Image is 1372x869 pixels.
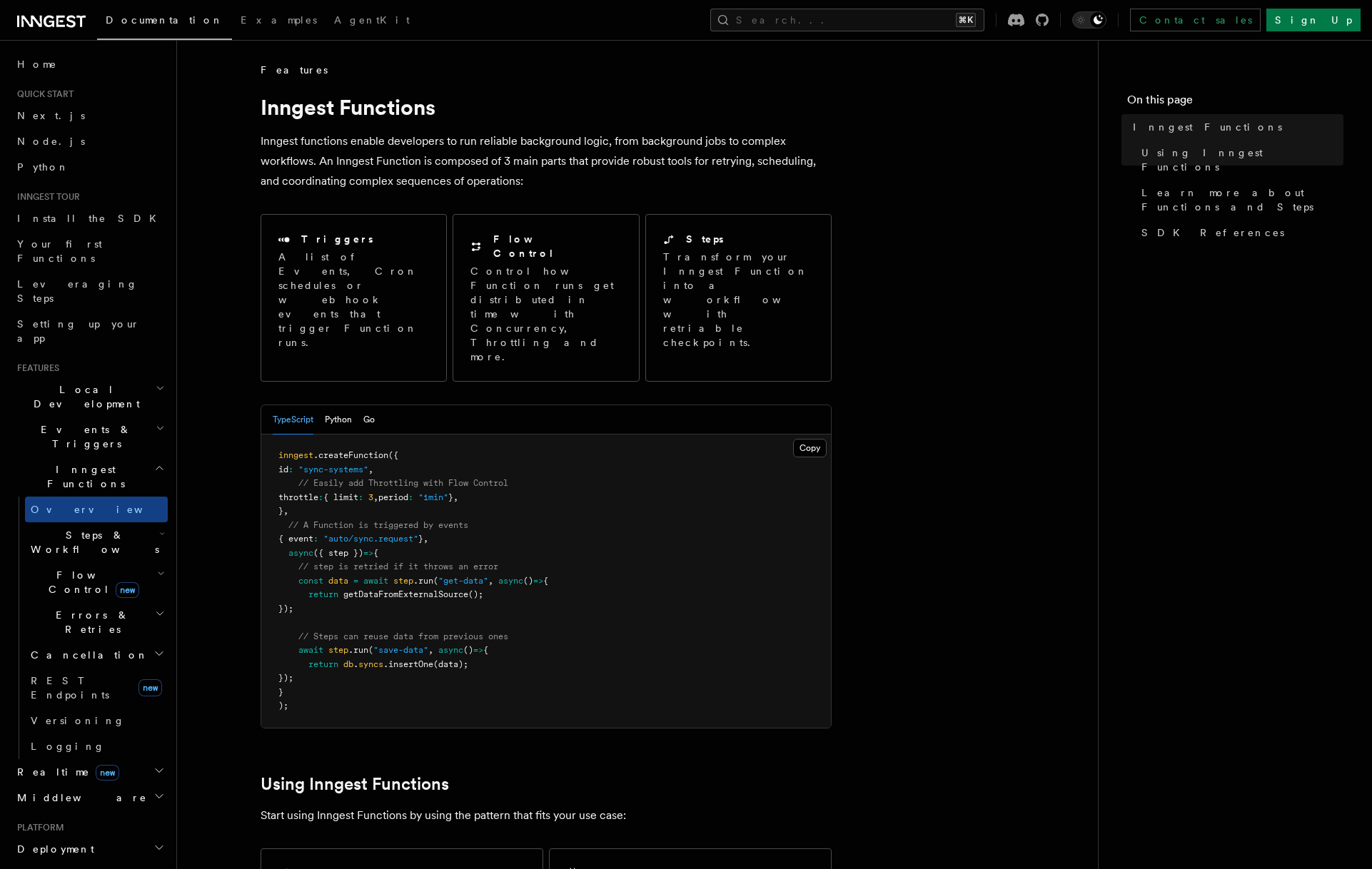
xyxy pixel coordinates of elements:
span: Leveraging Steps [17,278,138,304]
span: "1min" [418,492,448,502]
button: Realtimenew [11,759,168,785]
a: Documentation [97,4,232,40]
span: Errors & Retries [25,608,155,636]
a: SDK References [1136,220,1343,245]
span: , [453,492,458,502]
span: db [343,659,353,669]
span: Deployment [11,842,94,856]
span: Features [261,63,328,77]
span: Install the SDK [17,213,165,224]
span: ({ step }) [313,548,363,558]
a: Inngest Functions [1127,114,1343,140]
a: REST Endpointsnew [25,668,168,708]
span: id [278,464,288,474]
a: Next.js [11,103,168,128]
span: Logging [31,741,105,752]
span: step [393,576,413,586]
span: // step is retried if it throws an error [298,561,498,571]
span: Local Development [11,382,156,411]
span: async [288,548,313,558]
button: Toggle dark mode [1072,11,1106,29]
span: } [278,506,283,516]
span: .createFunction [313,450,388,460]
button: Inngest Functions [11,457,168,497]
a: Overview [25,497,168,522]
span: : [408,492,413,502]
span: , [283,506,288,516]
span: getDataFromExternalSource [343,589,468,599]
span: . [353,659,358,669]
a: Setting up your app [11,311,168,351]
span: Features [11,362,59,374]
span: data [328,576,348,586]
span: // A Function is triggered by events [288,520,468,530]
button: Cancellation [25,642,168,668]
h2: Flow Control [493,232,621,260]
span: Setting up your app [17,318,140,344]
span: Inngest tour [11,191,80,203]
span: Events & Triggers [11,422,156,451]
span: await [298,645,323,655]
a: Examples [232,4,326,39]
span: } [448,492,453,502]
span: step [328,645,348,655]
h2: Triggers [301,232,373,246]
h1: Inngest Functions [261,94,832,120]
button: Middleware [11,785,168,810]
button: Steps & Workflows [25,522,168,562]
kbd: ⌘K [956,13,976,27]
a: Learn more about Functions and Steps [1136,180,1343,220]
div: Inngest Functions [11,497,168,759]
p: Inngest functions enable developers to run reliable background logic, from background jobs to com... [261,131,832,191]
span: period [378,492,408,502]
span: (); [468,589,483,599]
span: () [463,645,473,655]
span: (data); [433,659,468,669]
span: , [428,645,433,655]
span: : [313,534,318,544]
span: : [318,492,323,502]
span: } [278,687,283,697]
span: () [523,576,533,586]
span: => [533,576,543,586]
button: Deployment [11,836,168,862]
span: , [488,576,493,586]
button: Events & Triggers [11,417,168,457]
span: { [373,548,378,558]
span: = [353,576,358,586]
a: Node.js [11,128,168,154]
span: ); [278,701,288,711]
span: syncs [358,659,383,669]
span: .run [413,576,433,586]
a: Using Inngest Functions [1136,140,1343,180]
span: Home [17,57,57,71]
h2: Steps [686,232,724,246]
a: Using Inngest Functions [261,774,449,794]
span: { [483,645,488,655]
button: Flow Controlnew [25,562,168,602]
p: Transform your Inngest Function into a workflow with retriable checkpoints. [663,250,816,350]
a: Sign Up [1266,9,1361,31]
a: TriggersA list of Events, Cron schedules or webhook events that trigger Function runs. [261,214,447,382]
span: "get-data" [438,576,488,586]
span: ({ [388,450,398,460]
span: Steps & Workflows [25,528,159,557]
span: Platform [11,822,64,833]
span: new [96,765,119,781]
h4: On this page [1127,91,1343,114]
button: Local Development [11,377,168,417]
span: Documentation [106,14,223,26]
span: Using Inngest Functions [1141,146,1343,174]
a: StepsTransform your Inngest Function into a workflow with retriable checkpoints. [645,214,832,382]
span: } [418,534,423,544]
span: "auto/sync.request" [323,534,418,544]
span: "save-data" [373,645,428,655]
button: Go [363,405,375,434]
span: inngest [278,450,313,460]
span: => [473,645,483,655]
span: Quick start [11,88,74,100]
span: .run [348,645,368,655]
span: AgentKit [334,14,410,26]
span: new [116,582,139,598]
span: "sync-systems" [298,464,368,474]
